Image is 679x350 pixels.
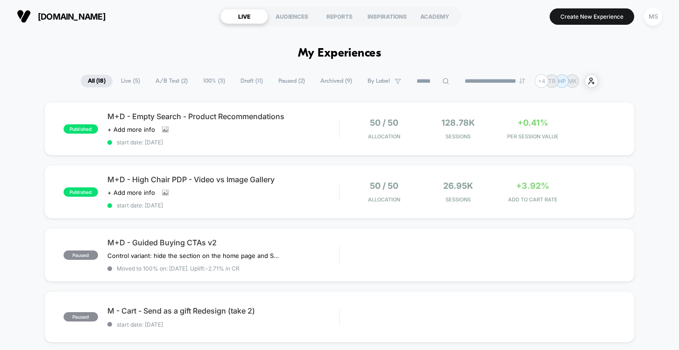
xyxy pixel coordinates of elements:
[519,78,525,84] img: end
[498,196,567,203] span: ADD TO CART RATE
[268,9,316,24] div: AUDIENCES
[17,9,31,23] img: Visually logo
[370,181,398,191] span: 50 / 50
[107,252,281,259] span: Control variant: hide the section on the home page and S2D PDP, hide GWYF CTATest variant: add th...
[498,133,567,140] span: PER SESSION VALUE
[424,196,493,203] span: Sessions
[220,9,268,24] div: LIVE
[117,265,240,272] span: Moved to 100% on: [DATE] . Uplift: -2.71% in CR
[64,312,98,321] span: paused
[370,118,398,128] span: 50 / 50
[64,250,98,260] span: paused
[149,75,195,87] span: A/B Test ( 2 )
[516,181,549,191] span: +3.92%
[64,187,98,197] span: published
[107,126,155,133] span: + Add more info
[441,118,475,128] span: 128.78k
[107,321,339,328] span: start date: [DATE]
[271,75,312,87] span: Paused ( 2 )
[568,78,577,85] p: MK
[298,47,382,60] h1: My Experiences
[81,75,113,87] span: All ( 18 )
[368,133,400,140] span: Allocation
[443,181,473,191] span: 26.95k
[107,175,339,184] span: M+D - High Chair PDP - Video vs Image Gallery
[196,75,232,87] span: 100% ( 3 )
[316,9,363,24] div: REPORTS
[107,238,339,247] span: M+D - Guided Buying CTAs v2
[38,12,106,21] span: [DOMAIN_NAME]
[641,7,665,26] button: MS
[550,8,634,25] button: Create New Experience
[517,118,548,128] span: +0.41%
[114,75,147,87] span: Live ( 5 )
[233,75,270,87] span: Draft ( 11 )
[107,112,339,121] span: M+D - Empty Search - Product Recommendations
[64,124,98,134] span: published
[107,139,339,146] span: start date: [DATE]
[14,9,108,24] button: [DOMAIN_NAME]
[535,74,548,88] div: + 4
[548,78,556,85] p: TR
[558,78,566,85] p: HP
[107,306,339,315] span: M - Cart - Send as a gift Redesign (take 2)
[424,133,493,140] span: Sessions
[313,75,359,87] span: Archived ( 9 )
[644,7,662,26] div: MS
[368,78,390,85] span: By Label
[411,9,459,24] div: ACADEMY
[107,189,155,196] span: + Add more info
[363,9,411,24] div: INSPIRATIONS
[107,202,339,209] span: start date: [DATE]
[368,196,400,203] span: Allocation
